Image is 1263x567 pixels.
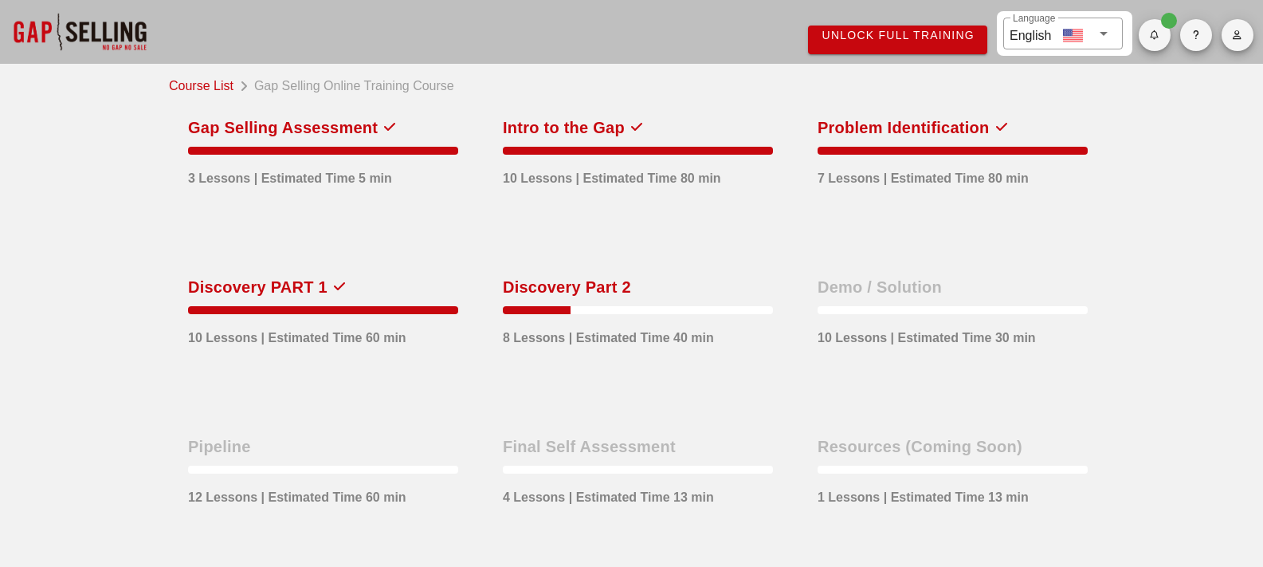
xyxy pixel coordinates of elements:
[188,480,406,507] div: 12 Lessons | Estimated Time 60 min
[503,321,714,348] div: 8 Lessons | Estimated Time 40 min
[503,480,714,507] div: 4 Lessons | Estimated Time 13 min
[248,73,454,96] div: Gap Selling Online Training Course
[808,26,987,54] a: Unlock Full Training
[503,274,631,300] div: Discovery Part 2
[818,274,942,300] div: Demo / Solution
[1161,13,1177,29] span: Badge
[818,115,990,140] div: Problem Identification
[503,115,625,140] div: Intro to the Gap
[169,73,240,96] a: Course List
[818,480,1029,507] div: 1 Lessons | Estimated Time 13 min
[818,434,1022,459] div: Resources (Coming Soon)
[818,321,1036,348] div: 10 Lessons | Estimated Time 30 min
[188,434,251,459] div: Pipeline
[1013,13,1055,25] label: Language
[188,161,392,188] div: 3 Lessons | Estimated Time 5 min
[818,161,1029,188] div: 7 Lessons | Estimated Time 80 min
[188,115,378,140] div: Gap Selling Assessment
[188,321,406,348] div: 10 Lessons | Estimated Time 60 min
[503,161,721,188] div: 10 Lessons | Estimated Time 80 min
[503,434,676,459] div: Final Self Assessment
[188,274,328,300] div: Discovery PART 1
[821,29,975,41] span: Unlock Full Training
[1010,22,1051,45] div: English
[1003,18,1123,49] div: LanguageEnglish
